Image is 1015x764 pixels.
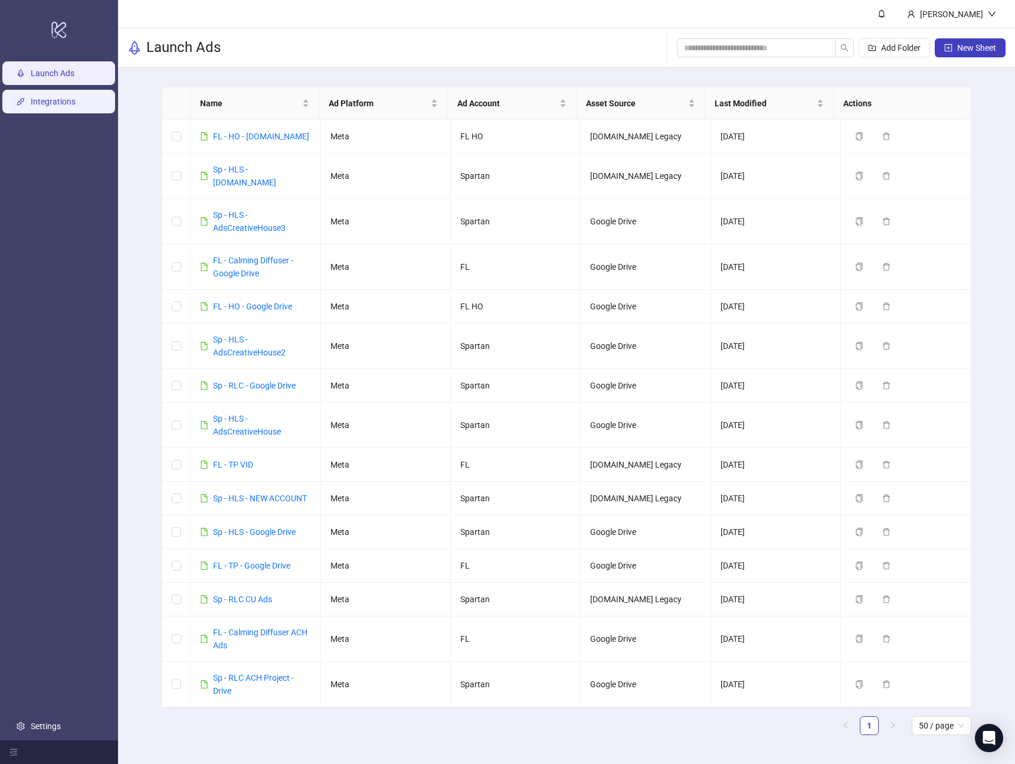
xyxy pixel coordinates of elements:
td: FL [451,616,581,662]
td: [DOMAIN_NAME] Legacy [581,583,711,616]
li: Previous Page [836,716,855,735]
span: Ad Platform [329,97,428,110]
span: copy [855,461,863,469]
span: bell [878,9,886,18]
a: 1 [860,717,878,734]
span: copy [855,421,863,429]
span: copy [855,342,863,350]
td: Meta [321,616,451,662]
span: copy [855,595,863,603]
td: Google Drive [581,244,711,290]
td: Meta [321,199,451,244]
th: Ad Account [448,87,577,120]
span: Asset Source [586,97,686,110]
td: Google Drive [581,515,711,549]
td: Meta [321,662,451,707]
span: delete [882,635,890,643]
span: 50 / page [919,717,964,734]
a: Sp - HLS - NEW ACCOUNT [213,494,307,503]
span: delete [882,381,890,390]
td: Spartan [451,324,581,369]
td: Meta [321,369,451,403]
td: [DATE] [711,154,841,199]
td: FL [451,244,581,290]
td: [DATE] [711,583,841,616]
span: delete [882,172,890,180]
td: [DATE] [711,199,841,244]
th: Asset Source [577,87,705,120]
span: Last Modified [715,97,814,110]
span: file [200,461,208,469]
span: file [200,132,208,141]
span: file [200,263,208,271]
a: FL - TP - Google Drive [213,561,290,570]
td: [DATE] [711,482,841,515]
td: [DATE] [711,369,841,403]
span: file [200,528,208,536]
a: Launch Ads [31,68,74,78]
a: FL - Calming Diffuser ACH Ads [213,628,307,650]
button: Add Folder [859,38,930,57]
td: Meta [321,290,451,324]
div: [PERSON_NAME] [915,8,988,21]
span: delete [882,421,890,429]
span: copy [855,132,863,141]
span: down [988,10,996,18]
span: Ad Account [457,97,557,110]
td: [DATE] [711,616,841,662]
span: New Sheet [957,43,996,53]
td: Google Drive [581,290,711,324]
td: Spartan [451,583,581,616]
td: [DATE] [711,290,841,324]
td: [DATE] [711,662,841,707]
td: Google Drive [581,199,711,244]
td: [DATE] [711,403,841,448]
button: right [883,716,902,735]
td: Meta [321,324,451,369]
span: delete [882,132,890,141]
td: Google Drive [581,324,711,369]
span: search [840,44,849,52]
a: FL - TP VID [213,460,253,469]
span: copy [855,635,863,643]
button: New Sheet [935,38,1006,57]
span: delete [882,561,890,570]
th: Last Modified [705,87,834,120]
a: Sp - RLC - Google Drive [213,381,296,390]
a: FL - Calming Diffuser - Google Drive [213,256,293,278]
td: [DOMAIN_NAME] Legacy [581,448,711,482]
a: Sp - RLC CU Ads [213,595,272,604]
td: [DATE] [711,515,841,549]
span: copy [855,494,863,502]
div: Page Size [912,716,971,735]
span: copy [855,528,863,536]
span: left [842,721,849,729]
td: [DOMAIN_NAME] Legacy [581,154,711,199]
td: Spartan [451,369,581,403]
td: FL HO [451,120,581,154]
span: file [200,421,208,429]
span: file [200,680,208,688]
td: [DATE] [711,448,841,482]
td: Spartan [451,403,581,448]
th: Actions [834,87,962,120]
td: Spartan [451,482,581,515]
a: Sp - RLC ACH Project - Drive [213,673,294,696]
td: [DATE] [711,120,841,154]
span: delete [882,461,890,469]
td: FL [451,448,581,482]
td: Google Drive [581,369,711,403]
td: Google Drive [581,616,711,662]
span: copy [855,302,863,311]
td: Meta [321,154,451,199]
span: user [907,10,915,18]
span: delete [882,263,890,271]
span: file [200,595,208,603]
td: Spartan [451,662,581,707]
a: Settings [31,721,61,731]
td: [DATE] [711,549,841,583]
th: Ad Platform [319,87,448,120]
td: FL [451,549,581,583]
span: menu-fold [9,748,18,756]
td: [DOMAIN_NAME] Legacy [581,482,711,515]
